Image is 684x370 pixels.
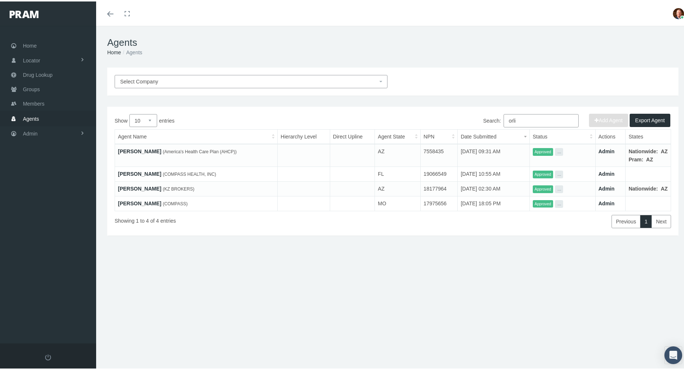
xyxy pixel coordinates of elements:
[629,147,658,153] b: Nationwide:
[163,200,187,205] span: (COMPASS)
[646,155,653,161] b: AZ
[630,112,670,126] button: Export Agent
[640,213,652,227] a: 1
[599,199,615,205] a: Admin
[163,170,216,175] span: (COMPASS HEALTH, INC)
[163,185,194,190] span: (KZ BROKERS)
[330,128,375,143] th: Direct Upline
[533,147,553,154] span: Approved
[599,184,615,190] a: Admin
[533,199,553,206] span: Approved
[555,199,563,206] button: ...
[163,148,237,153] span: (America's Health Care Plan (AHCP))
[118,184,161,190] a: [PERSON_NAME]
[533,184,553,192] span: Approved
[375,180,421,195] td: AZ
[555,169,563,177] button: ...
[458,128,530,143] th: Date Submitted: activate to sort column ascending
[120,77,158,83] span: Select Company
[673,7,684,18] img: S_Profile_Picture_684.jpg
[629,155,643,161] b: Pram:
[375,128,421,143] th: Agent State: activate to sort column ascending
[420,128,458,143] th: NPN: activate to sort column ascending
[626,128,671,143] th: States
[595,128,626,143] th: Actions
[555,184,563,192] button: ...
[420,165,458,180] td: 19066549
[23,37,37,51] span: Home
[458,180,530,195] td: [DATE] 02:30 AM
[458,195,530,209] td: [DATE] 18:05 PM
[458,143,530,165] td: [DATE] 09:31 AM
[533,169,553,177] span: Approved
[118,147,161,153] a: [PERSON_NAME]
[115,128,278,143] th: Agent Name: activate to sort column ascending
[589,112,628,126] button: Add Agent
[118,169,161,175] a: [PERSON_NAME]
[612,213,640,227] a: Previous
[23,110,39,124] span: Agents
[599,169,615,175] a: Admin
[375,195,421,209] td: MO
[599,147,615,153] a: Admin
[420,195,458,209] td: 17975656
[10,9,38,17] img: PRAM_20_x_78.png
[23,125,38,139] span: Admin
[375,165,421,180] td: FL
[629,184,658,190] b: Nationwide:
[458,165,530,180] td: [DATE] 10:55 AM
[118,199,161,205] a: [PERSON_NAME]
[23,81,40,95] span: Groups
[504,113,579,126] input: Search:
[278,128,330,143] th: Hierarchy Level
[651,213,671,227] a: Next
[23,52,40,66] span: Locator
[375,143,421,165] td: AZ
[664,345,682,363] div: Open Intercom Messenger
[483,113,579,126] label: Search:
[129,113,157,126] select: Showentries
[107,48,121,54] a: Home
[420,180,458,195] td: 18177964
[555,147,563,154] button: ...
[23,66,53,80] span: Drug Lookup
[107,35,678,47] h1: Agents
[420,143,458,165] td: 7558435
[529,128,595,143] th: Status: activate to sort column ascending
[115,113,393,126] label: Show entries
[661,184,668,190] b: AZ
[661,147,668,153] b: AZ
[121,47,142,55] li: Agents
[23,95,44,109] span: Members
